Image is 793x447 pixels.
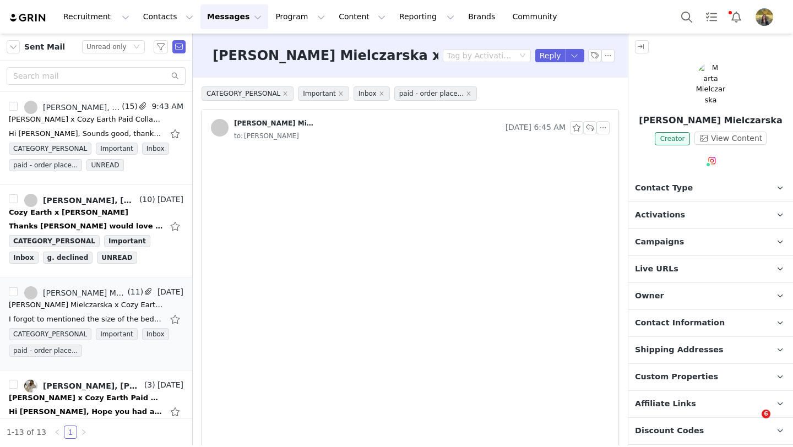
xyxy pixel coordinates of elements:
span: Shipping Addresses [635,344,724,356]
button: Reporting [393,4,461,29]
span: (10) [137,194,155,205]
span: Important [104,235,150,247]
div: Ellen Hong x Cozy Earth Paid Collaboration [9,393,163,404]
div: Ｍarta Mielczarska x Cozy Earth Paid Collaboration [9,299,163,310]
span: Live URLs [635,263,678,275]
button: Recruitment [57,4,136,29]
img: 059cbc79-709e-4477-8da8-0c32a6732871.jpg [24,379,37,393]
div: I forgot to mentioned the size of the bed is Cali king :) thank you ! On Thu, Sep 25, 2025 at 4:5... [9,314,163,325]
a: Community [506,4,569,29]
span: [DATE] 6:45 AM [506,121,566,134]
span: (11) [125,286,143,298]
a: 1 [64,426,77,438]
iframe: Intercom live chat [739,410,765,436]
img: 27896cd5-6933-4e5c-bf96-74e8661375a5.jpeg [756,8,773,26]
div: [PERSON_NAME] Mielczarska [43,288,125,297]
span: Creator [655,132,691,145]
li: Previous Page [51,426,64,439]
span: Discount Codes [635,425,704,437]
li: Next Page [77,426,90,439]
span: (15) [120,101,138,112]
span: paid - order place... [9,345,82,357]
span: (3) [142,379,155,391]
span: Send Email [172,40,186,53]
span: Inbox [354,86,390,101]
button: View Content [694,132,767,145]
a: [PERSON_NAME] Mielczarska [211,119,317,137]
span: Campaigns [635,236,684,248]
i: icon: close [466,91,471,96]
div: [PERSON_NAME], [PERSON_NAME], [PERSON_NAME], [PERSON_NAME] [43,381,142,390]
span: UNREAD [97,252,137,264]
img: grin logo [9,13,47,23]
div: [PERSON_NAME] Mielczarska [DATE] 6:45 AMto:[PERSON_NAME] [202,110,618,151]
a: [PERSON_NAME], [PERSON_NAME], [PERSON_NAME], [PERSON_NAME] [24,379,142,393]
img: Ｍarta Mielczarska [696,62,726,105]
button: Notifications [724,4,748,29]
span: Sent Mail [24,41,65,53]
div: Brooke Epps x Cozy Earth Paid Collaboration [9,114,163,125]
span: CATEGORY_PERSONAL [9,143,91,155]
span: paid - order place... [394,86,477,101]
span: Important [96,328,138,340]
h3: [PERSON_NAME] Mielczarska x Cozy Earth Paid Collaboration [213,46,667,66]
a: Tasks [699,4,724,29]
div: Hi Bryn, Sounds good, thank you so much! On Tue, Sep 30, 2025 at 11:43 AM Bryn Bell <bryn@cozyear... [9,128,163,139]
span: 6 [762,410,770,418]
i: icon: down [133,43,140,51]
li: 1-13 of 13 [7,426,46,439]
span: paid - order place... [9,159,82,171]
span: CATEGORY_PERSONAL [202,86,294,101]
button: Search [675,4,699,29]
span: Owner [635,290,664,302]
i: icon: right [80,429,87,435]
span: Important [96,143,138,155]
button: Messages [200,4,268,29]
span: CATEGORY_PERSONAL [9,328,91,340]
div: [PERSON_NAME], [PERSON_NAME], [PERSON_NAME], [PERSON_NAME], [PERSON_NAME] [43,103,120,112]
span: Custom Properties [635,371,718,383]
span: Inbox [142,328,169,340]
button: Program [269,4,332,29]
button: Contacts [137,4,200,29]
i: icon: search [171,72,179,80]
input: Search mail [7,67,186,85]
i: icon: close [338,91,344,96]
a: [PERSON_NAME] Mielczarska [24,286,125,299]
span: Contact Information [635,317,725,329]
a: [PERSON_NAME], [PERSON_NAME], [PERSON_NAME], [PERSON_NAME], [PERSON_NAME] [24,101,120,114]
img: instagram.svg [708,156,716,165]
div: [PERSON_NAME], [PERSON_NAME], [PERSON_NAME] [43,196,137,205]
span: CATEGORY_PERSONAL [9,235,100,247]
span: Affiliate Links [635,398,696,410]
button: Reply [535,49,566,62]
div: Cozy Earth x Sloane Vosen [9,207,128,218]
span: Important [298,86,349,101]
div: [PERSON_NAME] Mielczarska [234,119,317,128]
span: g. declined [43,252,93,264]
i: icon: close [379,91,384,96]
span: Activations [635,209,685,221]
i: icon: left [54,429,61,435]
p: [PERSON_NAME] Mielczarska [628,114,793,127]
i: icon: close [283,91,288,96]
i: icon: down [519,52,526,60]
a: Brands [461,4,505,29]
div: Thanks Byrn, Sloane would love this - can you let us know next steps? Taylor Drew Talent Manager ... [9,221,163,232]
div: Tag by Activation [447,50,512,61]
span: Inbox [9,252,39,264]
button: Profile [749,8,784,26]
span: UNREAD [86,159,123,171]
div: Unread only [86,41,127,53]
span: Inbox [142,143,169,155]
a: [PERSON_NAME], [PERSON_NAME], [PERSON_NAME] [24,194,137,207]
div: Hi Bryn, Hope you had a nice weekend, kindly bumping up my previous note! Xx CAITLYN HALLIGAN (SH... [9,406,163,417]
button: Content [332,4,392,29]
span: Contact Type [635,182,693,194]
